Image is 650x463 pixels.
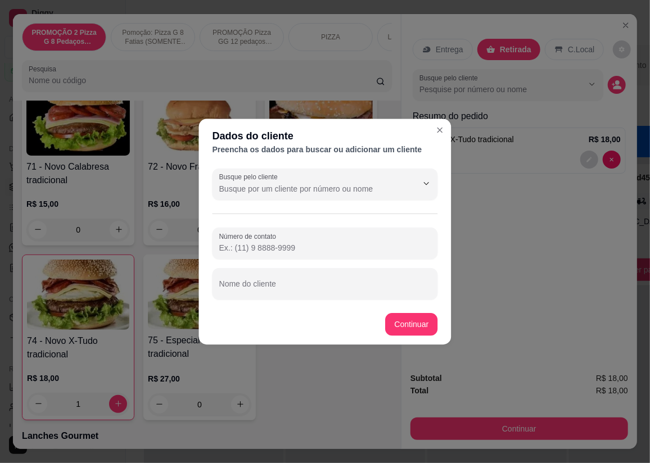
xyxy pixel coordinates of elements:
[213,128,438,143] div: Dados do cliente
[219,231,280,240] label: Número de contato
[213,143,438,155] div: Preencha os dados para buscar ou adicionar um cliente
[219,283,431,294] input: Nome do cliente
[219,172,282,181] label: Busque pelo cliente
[219,183,400,194] input: Busque pelo cliente
[417,174,435,192] button: Show suggestions
[386,313,438,335] button: Continuar
[219,242,431,253] input: Número de contato
[431,121,449,139] button: Close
